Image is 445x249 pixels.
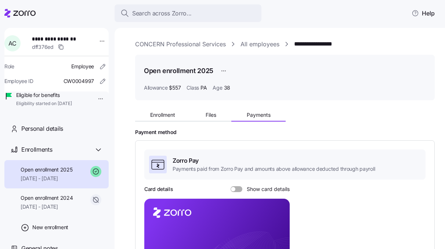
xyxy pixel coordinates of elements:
[64,77,94,85] span: CW0004997
[21,203,73,210] span: [DATE] - [DATE]
[242,186,290,192] span: Show card details
[8,40,16,46] span: A C
[224,84,230,91] span: 38
[200,84,207,91] span: PA
[213,84,222,91] span: Age
[173,165,375,173] span: Payments paid from Zorro Pay and amounts above allowance deducted through payroll
[173,156,375,165] span: Zorro Pay
[247,112,271,118] span: Payments
[206,112,216,118] span: Files
[144,66,213,75] h1: Open enrollment 2025
[187,84,199,91] span: Class
[32,224,68,231] span: New enrollment
[240,40,279,49] a: All employees
[4,63,14,70] span: Role
[21,124,63,133] span: Personal details
[144,84,167,91] span: Allowance
[21,166,72,173] span: Open enrollment 2025
[21,175,72,182] span: [DATE] - [DATE]
[144,185,173,193] h3: Card details
[4,77,33,85] span: Employee ID
[150,112,175,118] span: Enrollment
[71,63,94,70] span: Employee
[16,101,72,107] span: Eligibility started on [DATE]
[21,145,52,154] span: Enrollments
[406,6,441,21] button: Help
[115,4,261,22] button: Search across Zorro...
[21,194,73,202] span: Open enrollment 2024
[135,129,435,136] h2: Payment method
[412,9,435,18] span: Help
[16,91,72,99] span: Eligible for benefits
[32,43,54,51] span: dff376ed
[132,9,192,18] span: Search across Zorro...
[169,84,181,91] span: $557
[135,40,226,49] a: CONCERN Professional Services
